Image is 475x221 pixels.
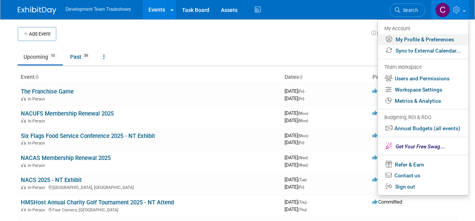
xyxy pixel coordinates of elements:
span: - [309,133,310,138]
div: Team Workspace [384,63,461,72]
a: Six Flags Food Service Conference 2025 - NT Exhibit [21,133,155,139]
span: (Mon) [298,111,308,116]
span: Committed [372,199,402,205]
span: [DATE] [285,184,304,190]
img: In-Person Event [21,185,26,189]
span: (Fri) [298,97,304,101]
span: Committed [372,133,402,138]
span: - [308,177,309,182]
a: Refer & Earn [378,158,468,170]
span: (Fri) [298,89,304,93]
span: [DATE] [285,155,310,160]
span: In-Person [28,207,47,212]
span: 10 [49,53,57,59]
span: (Mon) [298,119,308,123]
a: Past39 [64,49,96,64]
div: Budgeting, ROI & ROO [384,114,461,122]
span: (Wed) [298,156,308,160]
span: Committed [372,177,402,182]
img: ExhibitDay [18,7,56,14]
span: (Tue) [298,178,307,182]
span: - [308,199,309,205]
a: Users and Permissions [378,73,468,84]
a: Metrics & Analytics [378,95,468,107]
th: Participation [369,71,457,84]
a: The Franchise Game [21,88,74,95]
a: Get Your Free Swag... [378,140,468,152]
span: ... [396,143,445,150]
span: Search [400,7,418,13]
img: Courtney Perkins [435,3,450,17]
span: Get Your Free Swag [396,143,440,150]
span: [DATE] [285,199,309,205]
span: Committed [372,88,402,94]
a: HMSHost Annual Charity Golf Tournament 2025 - NT Attend [21,199,174,206]
span: (Mon) [298,134,308,138]
span: - [309,110,310,116]
span: 39 [82,53,90,59]
span: Committed [372,155,402,160]
span: [DATE] [285,206,307,212]
span: (Thu) [298,207,307,212]
a: Sort by Start Date [299,74,303,80]
span: In-Person [28,163,47,168]
a: How to sync to an external calendar... [371,30,457,36]
span: [DATE] [285,88,307,94]
span: In-Person [28,185,47,190]
a: NACUFS Membership Renewal 2025 [21,110,114,117]
a: NACAS Membership Renewal 2025 [21,155,111,161]
div: [GEOGRAPHIC_DATA], [GEOGRAPHIC_DATA] [21,184,278,190]
span: [DATE] [285,95,304,101]
a: Workspace Settings [378,84,468,95]
span: - [305,88,307,94]
a: Contact us [378,170,468,181]
span: Development Team Tradeshows [66,7,131,12]
span: [DATE] [285,117,308,123]
span: In-Person [28,97,47,102]
a: Upcoming10 [18,49,63,64]
span: (Fri) [298,141,304,145]
span: Committed [372,110,402,116]
a: Sync to External Calendar... [378,45,468,56]
span: [DATE] [285,177,309,182]
div: My Account [384,24,461,33]
th: Event [18,71,281,84]
span: In-Person [28,119,47,124]
span: [DATE] [285,133,310,138]
span: (Wed) [298,163,308,167]
a: Annual Budgets (all events) [378,123,468,134]
a: Sign out [378,181,468,192]
img: In-Person Event [21,119,26,122]
span: (Fri) [298,185,304,189]
span: (Thu) [298,200,307,204]
span: In-Person [28,141,47,146]
a: Search [390,3,425,17]
th: Dates [281,71,369,84]
span: [DATE] [285,110,310,116]
a: NACS 2025 - NT Exhibit [21,177,82,184]
img: In-Person Event [21,97,26,100]
span: [DATE] [285,139,304,145]
a: My Profile & Preferences [378,34,468,45]
img: In-Person Event [21,141,26,144]
img: In-Person Event [21,163,26,167]
div: Four Corners, [GEOGRAPHIC_DATA] [21,206,278,212]
span: [DATE] [285,162,308,168]
a: Sort by Event Name [35,74,39,80]
button: Add Event [18,27,56,41]
img: In-Person Event [21,207,26,211]
span: - [309,155,310,160]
